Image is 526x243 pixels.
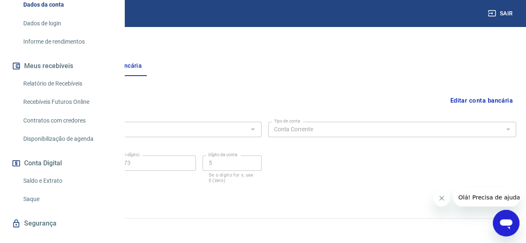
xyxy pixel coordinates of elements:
label: Dígito da conta [208,152,237,158]
p: 2025 © [20,225,506,234]
a: Disponibilização de agenda [20,130,114,147]
a: Contratos com credores [20,112,114,129]
a: Saque [20,191,114,208]
iframe: Botão para abrir a janela de mensagens [493,210,519,236]
a: Informe de rendimentos [20,33,114,50]
button: Conta Digital [10,154,114,172]
a: Recebíveis Futuros Online [20,93,114,110]
button: Sair [486,6,516,21]
a: Saldo e Extrato [20,172,114,189]
button: Meus recebíveis [10,57,114,75]
a: Dados de login [20,15,114,32]
a: Relatório de Recebíveis [20,75,114,92]
span: Olá! Precisa de ajuda? [5,6,70,12]
label: Tipo de conta [274,118,300,124]
iframe: Fechar mensagem [433,190,450,206]
a: Segurança [10,214,114,233]
p: Se o dígito for x, use 0 (zero) [208,172,255,183]
button: Editar conta bancária [447,93,516,108]
iframe: Mensagem da empresa [453,188,519,206]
